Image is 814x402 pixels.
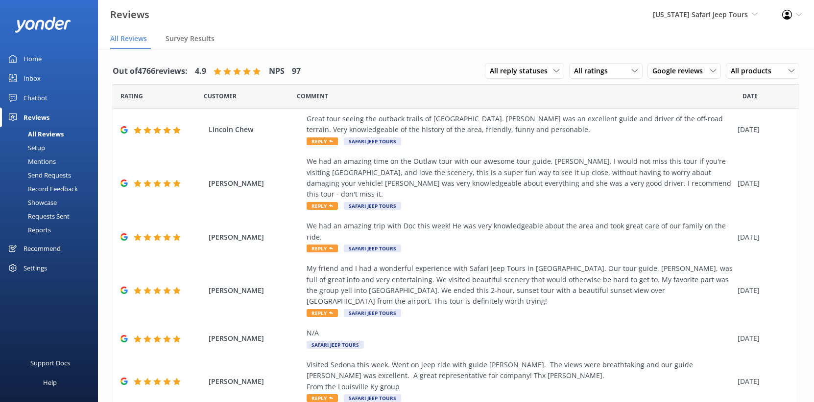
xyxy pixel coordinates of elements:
[24,88,48,108] div: Chatbot
[307,328,733,338] div: N/A
[24,239,61,258] div: Recommend
[292,65,301,78] h4: 97
[738,178,787,189] div: [DATE]
[344,309,401,317] span: Safari Jeep Tours
[24,68,41,88] div: Inbox
[6,209,98,223] a: Requests Sent
[6,141,45,155] div: Setup
[209,124,302,135] span: Lincoln Chew
[297,91,328,101] span: Question
[195,65,206,78] h4: 4.9
[6,182,78,196] div: Record Feedback
[6,223,51,237] div: Reports
[209,376,302,387] span: [PERSON_NAME]
[6,196,57,209] div: Showcase
[209,333,302,344] span: [PERSON_NAME]
[269,65,285,78] h4: NPS
[43,373,57,392] div: Help
[209,285,302,296] span: [PERSON_NAME]
[120,91,143,101] span: Date
[738,124,787,135] div: [DATE]
[24,108,49,127] div: Reviews
[344,202,401,210] span: Safari Jeep Tours
[307,137,338,145] span: Reply
[307,394,338,402] span: Reply
[6,155,56,168] div: Mentions
[344,394,401,402] span: Safari Jeep Tours
[113,65,188,78] h4: Out of 4766 reviews:
[307,156,733,200] div: We had an amazing time on the Outlaw tour with our awesome tour guide, [PERSON_NAME]. I would not...
[6,196,98,209] a: Showcase
[24,258,47,278] div: Settings
[574,66,614,76] span: All ratings
[30,353,70,373] div: Support Docs
[6,168,71,182] div: Send Requests
[209,232,302,243] span: [PERSON_NAME]
[307,221,733,243] div: We had an amazing trip with Doc this week! He was very knowledgeable about the area and took grea...
[344,245,401,252] span: Safari Jeep Tours
[652,66,709,76] span: Google reviews
[209,178,302,189] span: [PERSON_NAME]
[166,34,215,44] span: Survey Results
[6,223,98,237] a: Reports
[738,376,787,387] div: [DATE]
[307,113,733,135] div: Great tour seeing the outback trails of [GEOGRAPHIC_DATA]. [PERSON_NAME] was an excellent guide a...
[307,245,338,252] span: Reply
[738,285,787,296] div: [DATE]
[307,359,733,392] div: Visited Sedona this week. Went on jeep ride with guide [PERSON_NAME]. The views were breathtaking...
[110,7,149,22] h3: Reviews
[15,17,71,33] img: yonder-white-logo.png
[307,263,733,307] div: My friend and I had a wonderful experience with Safari Jeep Tours in [GEOGRAPHIC_DATA]. Our tour ...
[6,127,64,141] div: All Reviews
[738,333,787,344] div: [DATE]
[24,49,42,68] div: Home
[6,182,98,196] a: Record Feedback
[6,209,70,223] div: Requests Sent
[110,34,147,44] span: All Reviews
[6,155,98,168] a: Mentions
[490,66,553,76] span: All reply statuses
[307,341,364,349] span: Safari Jeep Tours
[6,127,98,141] a: All Reviews
[204,91,237,101] span: Date
[307,202,338,210] span: Reply
[6,168,98,182] a: Send Requests
[742,91,758,101] span: Date
[731,66,777,76] span: All products
[738,232,787,243] div: [DATE]
[344,137,401,145] span: Safari Jeep Tours
[653,10,748,19] span: [US_STATE] Safari Jeep Tours
[307,309,338,317] span: Reply
[6,141,98,155] a: Setup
